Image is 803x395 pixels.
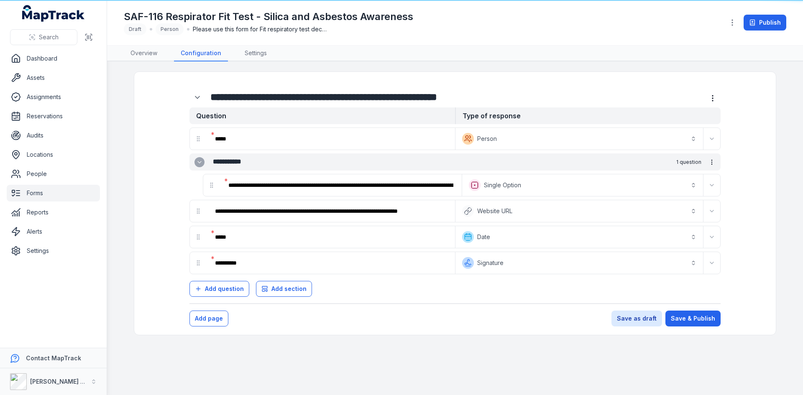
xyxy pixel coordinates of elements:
button: more-detail [705,90,721,106]
div: :r869:-form-item-label [208,130,453,148]
button: Website URL [457,202,701,220]
a: Assets [7,69,100,86]
button: Save as draft [611,311,662,326]
svg: drag [208,182,215,189]
button: Person [457,130,701,148]
div: :r86j:-form-item-label [222,176,460,194]
span: Add question [205,285,244,293]
button: Expand [705,178,719,192]
a: Overview [124,46,164,61]
div: :r861:-form-item-label [189,89,207,105]
button: Expand [705,132,719,145]
button: Search [10,29,77,45]
button: Date [457,228,701,246]
strong: Contact MapTrack [26,354,81,362]
div: :r86v:-form-item-label [208,228,453,246]
div: drag [190,255,207,271]
strong: Question [189,107,455,124]
a: Assignments [7,89,100,105]
div: drag [190,229,207,245]
div: Draft [124,23,146,35]
button: Signature [457,254,701,272]
button: Save & Publish [665,311,721,326]
button: Expand [705,230,719,244]
button: Add question [189,281,249,297]
a: People [7,166,100,182]
svg: drag [195,135,202,142]
svg: drag [195,208,202,214]
div: drag [190,130,207,147]
button: Add page [189,311,228,326]
a: Configuration [174,46,228,61]
a: Audits [7,127,100,144]
div: :r875:-form-item-label [208,254,453,272]
a: Settings [238,46,274,61]
span: Add section [271,285,307,293]
button: Expand [189,89,205,105]
a: Reservations [7,108,100,125]
button: Add section [256,281,312,297]
a: MapTrack [22,5,85,22]
a: Settings [7,242,100,259]
a: Dashboard [7,50,100,67]
button: Expand [705,204,719,218]
a: Forms [7,185,100,201]
strong: Type of response [455,107,721,124]
a: Reports [7,204,100,221]
div: drag [203,177,220,194]
svg: drag [195,260,202,266]
span: Search [39,33,59,41]
div: :r86p:-form-item-label [208,202,453,220]
strong: [PERSON_NAME] Group [30,378,99,385]
button: more-detail [705,155,719,169]
button: Expand [194,157,205,167]
span: Please use this form for Fit respiratory test declaration [193,25,327,33]
svg: drag [195,234,202,240]
button: Single Option [464,176,701,194]
a: Locations [7,146,100,163]
div: Person [156,23,184,35]
a: Alerts [7,223,100,240]
div: drag [190,203,207,219]
button: Expand [705,256,719,270]
span: 1 question [676,159,701,166]
button: Publish [744,15,786,31]
h1: SAF-116 Respirator Fit Test - Silica and Asbestos Awareness [124,10,413,23]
